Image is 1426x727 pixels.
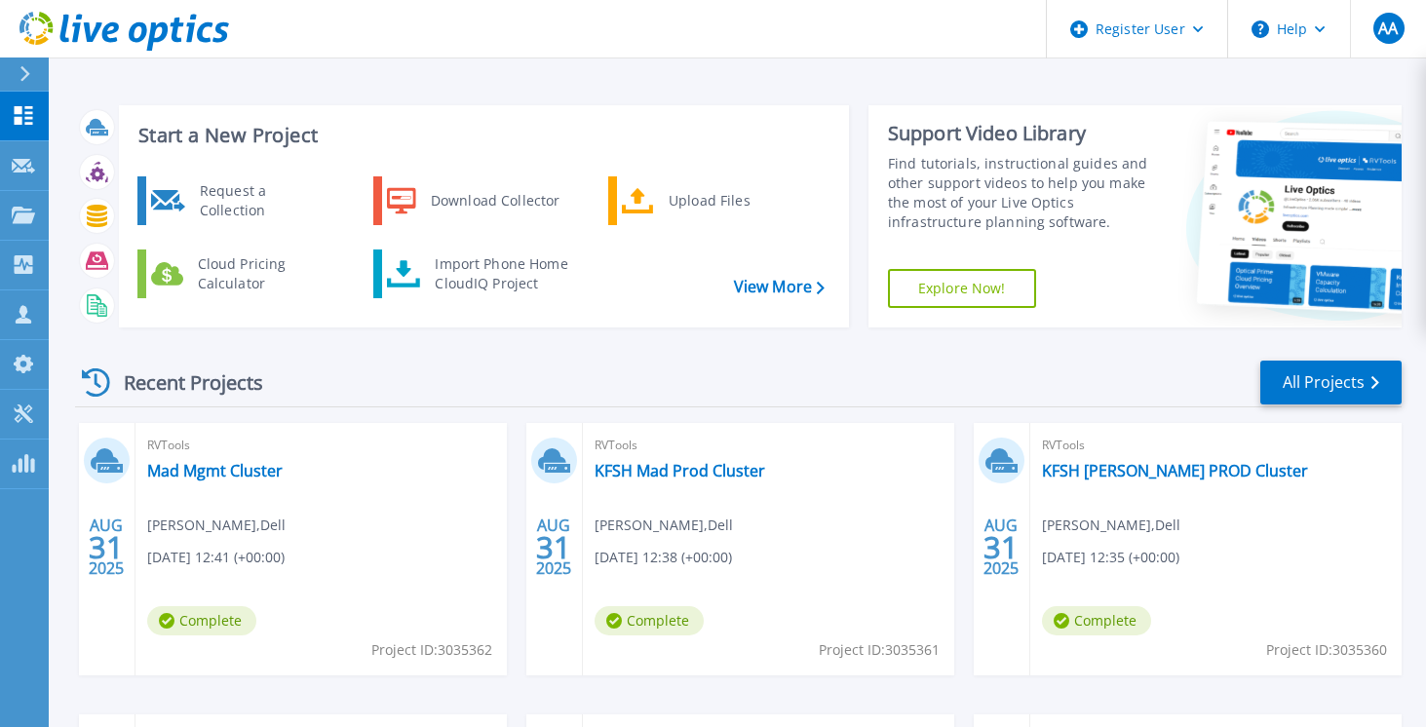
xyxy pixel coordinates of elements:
[373,176,573,225] a: Download Collector
[819,639,940,661] span: Project ID: 3035361
[659,181,803,220] div: Upload Files
[147,515,286,536] span: [PERSON_NAME] , Dell
[983,539,1019,555] span: 31
[371,639,492,661] span: Project ID: 3035362
[1260,361,1402,404] a: All Projects
[137,249,337,298] a: Cloud Pricing Calculator
[1042,606,1151,635] span: Complete
[89,539,124,555] span: 31
[983,512,1020,583] div: AUG 2025
[1378,20,1398,36] span: AA
[147,435,495,456] span: RVTools
[536,539,571,555] span: 31
[138,125,824,146] h3: Start a New Project
[888,269,1036,308] a: Explore Now!
[595,461,765,480] a: KFSH Mad Prod Cluster
[595,547,732,568] span: [DATE] 12:38 (+00:00)
[1042,515,1180,536] span: [PERSON_NAME] , Dell
[421,181,568,220] div: Download Collector
[888,154,1155,232] div: Find tutorials, instructional guides and other support videos to help you make the most of your L...
[1266,639,1387,661] span: Project ID: 3035360
[608,176,808,225] a: Upload Files
[137,176,337,225] a: Request a Collection
[147,461,283,480] a: Mad Mgmt Cluster
[535,512,572,583] div: AUG 2025
[1042,461,1308,480] a: KFSH [PERSON_NAME] PROD Cluster
[88,512,125,583] div: AUG 2025
[734,278,825,296] a: View More
[190,181,332,220] div: Request a Collection
[595,606,704,635] span: Complete
[75,359,289,406] div: Recent Projects
[147,606,256,635] span: Complete
[1042,435,1390,456] span: RVTools
[188,254,332,293] div: Cloud Pricing Calculator
[595,515,733,536] span: [PERSON_NAME] , Dell
[1042,547,1179,568] span: [DATE] 12:35 (+00:00)
[595,435,943,456] span: RVTools
[147,547,285,568] span: [DATE] 12:41 (+00:00)
[425,254,577,293] div: Import Phone Home CloudIQ Project
[888,121,1155,146] div: Support Video Library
